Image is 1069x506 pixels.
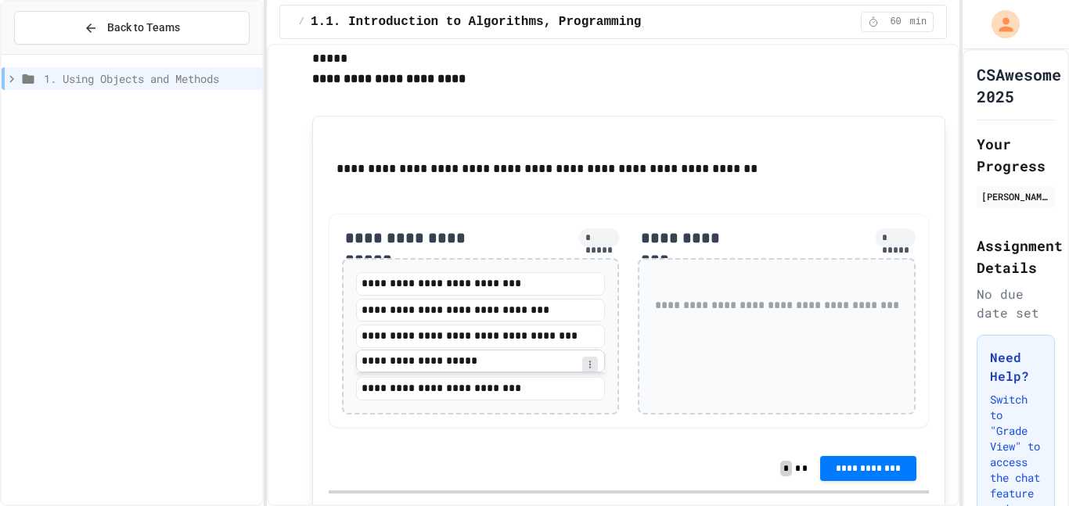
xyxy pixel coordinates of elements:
div: No due date set [977,285,1055,322]
h3: Need Help? [990,348,1042,386]
span: 60 [884,16,909,28]
h1: CSAwesome 2025 [977,63,1061,107]
h2: Your Progress [977,133,1055,177]
span: Back to Teams [107,20,180,36]
div: [PERSON_NAME] [981,189,1050,203]
h2: Assignment Details [977,235,1055,278]
span: min [910,16,927,28]
button: Back to Teams [14,11,250,45]
span: 1. Using Objects and Methods [44,70,256,87]
div: My Account [975,6,1024,42]
span: / [299,16,304,28]
span: 1.1. Introduction to Algorithms, Programming, and Compilers [311,13,754,31]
